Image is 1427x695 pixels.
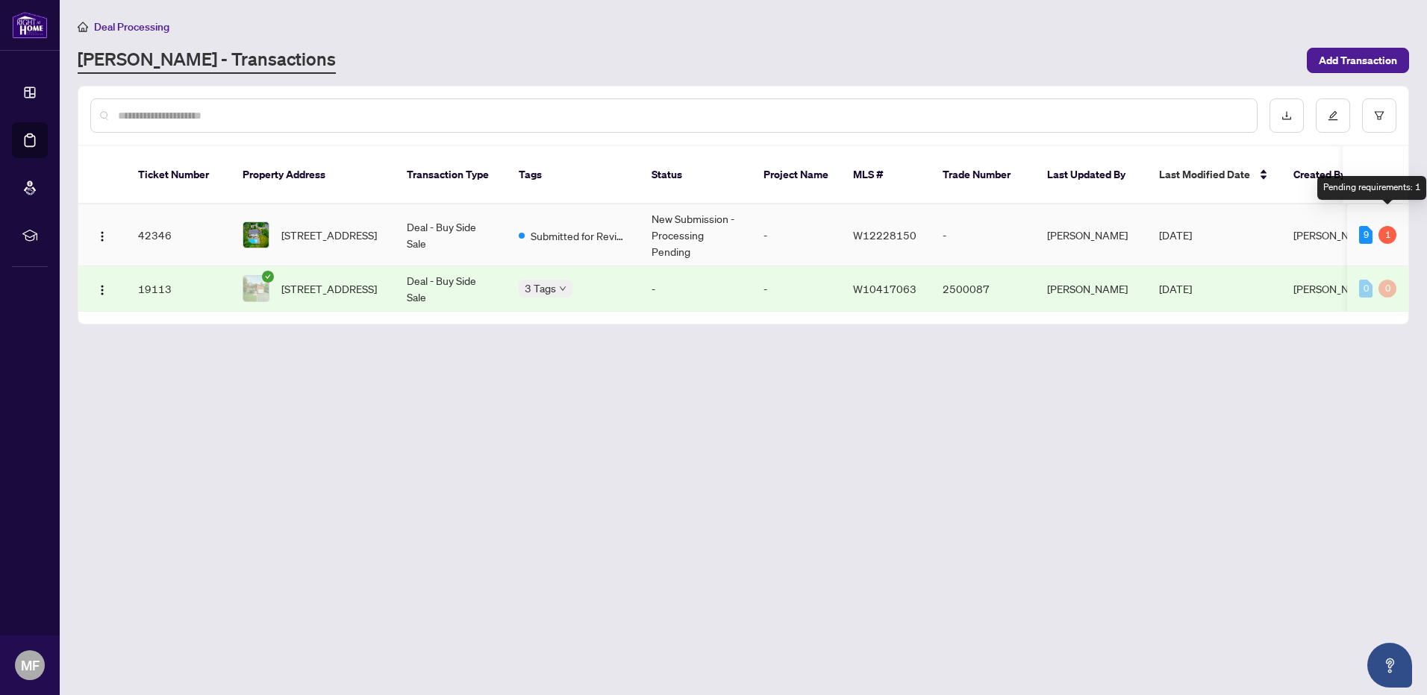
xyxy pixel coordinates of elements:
[507,146,640,204] th: Tags
[853,228,917,242] span: W12228150
[96,284,108,296] img: Logo
[231,146,395,204] th: Property Address
[640,204,752,266] td: New Submission - Processing Pending
[1035,146,1147,204] th: Last Updated By
[90,277,114,301] button: Logo
[126,146,231,204] th: Ticket Number
[931,266,1035,312] td: 2500087
[1147,146,1281,204] th: Last Modified Date
[931,204,1035,266] td: -
[1293,228,1374,242] span: [PERSON_NAME]
[853,282,917,295] span: W10417063
[1378,226,1396,244] div: 1
[752,266,841,312] td: -
[96,230,108,242] img: Logo
[78,22,88,32] span: home
[1293,282,1374,295] span: [PERSON_NAME]
[1159,282,1192,295] span: [DATE]
[1159,228,1192,242] span: [DATE]
[1359,226,1373,244] div: 9
[640,146,752,204] th: Status
[281,280,377,297] span: [STREET_ADDRESS]
[640,266,752,312] td: -
[1378,280,1396,298] div: 0
[12,11,48,39] img: logo
[1281,146,1371,204] th: Created By
[90,223,114,247] button: Logo
[752,146,841,204] th: Project Name
[78,47,336,74] a: [PERSON_NAME] - Transactions
[395,204,507,266] td: Deal - Buy Side Sale
[1316,98,1350,133] button: edit
[262,271,274,283] span: check-circle
[94,20,169,34] span: Deal Processing
[1159,166,1250,183] span: Last Modified Date
[243,276,269,301] img: thumbnail-img
[1367,643,1412,688] button: Open asap
[1319,48,1397,72] span: Add Transaction
[1035,204,1147,266] td: [PERSON_NAME]
[395,266,507,312] td: Deal - Buy Side Sale
[126,204,231,266] td: 42346
[395,146,507,204] th: Transaction Type
[1328,110,1338,121] span: edit
[281,227,377,243] span: [STREET_ADDRESS]
[531,227,628,244] span: Submitted for Review
[1359,280,1373,298] div: 0
[1281,110,1292,121] span: download
[1035,266,1147,312] td: [PERSON_NAME]
[1362,98,1396,133] button: filter
[243,222,269,248] img: thumbnail-img
[559,285,566,292] span: down
[931,146,1035,204] th: Trade Number
[1317,176,1426,200] div: Pending requirements: 1
[525,280,556,297] span: 3 Tags
[841,146,931,204] th: MLS #
[1307,48,1409,73] button: Add Transaction
[1270,98,1304,133] button: download
[752,204,841,266] td: -
[126,266,231,312] td: 19113
[21,655,40,676] span: MF
[1374,110,1384,121] span: filter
